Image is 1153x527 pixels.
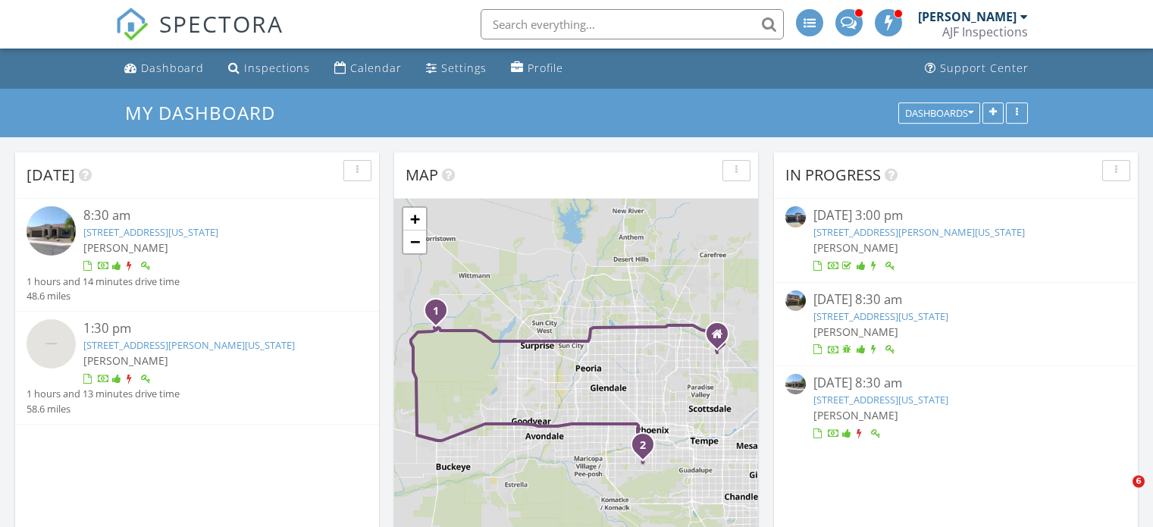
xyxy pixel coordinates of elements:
[481,9,784,39] input: Search everything...
[141,61,204,75] div: Dashboard
[27,206,76,256] img: 9360243%2Fcover_photos%2FhLCx39YDkzr1ryHVBv6j%2Fsmall.jpg
[813,325,898,339] span: [PERSON_NAME]
[27,165,75,185] span: [DATE]
[640,441,646,451] i: 2
[433,306,439,317] i: 1
[785,206,806,227] img: 9276310%2Fcover_photos%2FL2ETKRizFoXDRmwPQKTq%2Fsmall.jpg
[919,55,1035,83] a: Support Center
[420,55,493,83] a: Settings
[27,274,180,289] div: 1 hours and 14 minutes drive time
[813,309,948,323] a: [STREET_ADDRESS][US_STATE]
[441,61,487,75] div: Settings
[785,165,881,185] span: In Progress
[813,225,1025,239] a: [STREET_ADDRESS][PERSON_NAME][US_STATE]
[813,206,1098,225] div: [DATE] 3:00 pm
[27,387,180,401] div: 1 hours and 13 minutes drive time
[222,55,316,83] a: Inspections
[406,165,438,185] span: Map
[125,100,288,125] a: My Dashboard
[942,24,1028,39] div: AJF Inspections
[403,231,426,253] a: Zoom out
[918,9,1017,24] div: [PERSON_NAME]
[505,55,569,83] a: Profile
[328,55,408,83] a: Calendar
[159,8,284,39] span: SPECTORA
[27,402,180,416] div: 58.6 miles
[813,393,948,406] a: [STREET_ADDRESS][US_STATE]
[115,20,284,52] a: SPECTORA
[785,290,806,311] img: 9325422%2Fcover_photos%2Fpbe57QIEIjSju5p8P2Fm%2Fsmall.jpg
[403,208,426,231] a: Zoom in
[27,319,368,416] a: 1:30 pm [STREET_ADDRESS][PERSON_NAME][US_STATE] [PERSON_NAME] 1 hours and 13 minutes drive time 5...
[115,8,149,41] img: The Best Home Inspection Software - Spectora
[27,206,368,303] a: 8:30 am [STREET_ADDRESS][US_STATE] [PERSON_NAME] 1 hours and 14 minutes drive time 48.6 miles
[83,206,340,225] div: 8:30 am
[83,240,168,255] span: [PERSON_NAME]
[27,289,180,303] div: 48.6 miles
[813,290,1098,309] div: [DATE] 8:30 am
[785,290,1126,358] a: [DATE] 8:30 am [STREET_ADDRESS][US_STATE] [PERSON_NAME]
[813,240,898,255] span: [PERSON_NAME]
[813,408,898,422] span: [PERSON_NAME]
[898,102,980,124] button: Dashboards
[83,225,218,239] a: [STREET_ADDRESS][US_STATE]
[118,55,210,83] a: Dashboard
[785,374,1126,441] a: [DATE] 8:30 am [STREET_ADDRESS][US_STATE] [PERSON_NAME]
[940,61,1029,75] div: Support Center
[643,444,652,453] div: 1813 W Pollack St , Phoenix, Arizona 85041
[436,310,445,319] div: 26797 W Sierra Pinta Dr , Buckeye, Arizona 85396
[244,61,310,75] div: Inspections
[27,319,76,369] img: streetview
[785,206,1126,274] a: [DATE] 3:00 pm [STREET_ADDRESS][PERSON_NAME][US_STATE] [PERSON_NAME]
[785,374,806,394] img: 9360243%2Fcover_photos%2FhLCx39YDkzr1ryHVBv6j%2Fsmall.jpg
[1133,475,1145,488] span: 6
[83,353,168,368] span: [PERSON_NAME]
[528,61,563,75] div: Profile
[717,334,726,343] div: 14201 N Hayden Rd Suite A4, Scottsdale AZ 85260
[905,108,973,118] div: Dashboards
[1101,475,1138,512] iframe: Intercom live chat
[83,319,340,338] div: 1:30 pm
[83,338,295,352] a: [STREET_ADDRESS][PERSON_NAME][US_STATE]
[350,61,402,75] div: Calendar
[813,374,1098,393] div: [DATE] 8:30 am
